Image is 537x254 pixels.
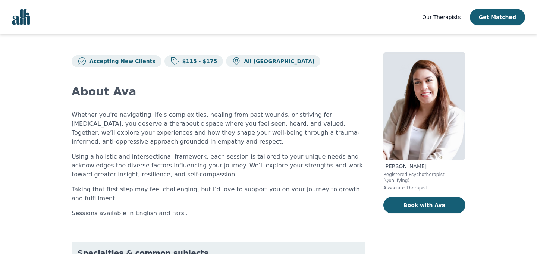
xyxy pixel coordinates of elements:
[383,185,465,191] p: Associate Therapist
[72,185,365,203] p: Taking that first step may feel challenging, but I’d love to support you on your journey to growt...
[72,209,365,218] p: Sessions available in English and Farsi.
[241,57,314,65] p: All [GEOGRAPHIC_DATA]
[422,13,461,22] a: Our Therapists
[383,172,465,184] p: Registered Psychotherapist (Qualifying)
[72,152,365,179] p: Using a holistic and intersectional framework, each session is tailored to your unique needs and ...
[87,57,156,65] p: Accepting New Clients
[179,57,217,65] p: $115 - $175
[12,9,30,25] img: alli logo
[422,14,461,20] span: Our Therapists
[72,85,365,98] h2: About Ava
[383,197,465,213] button: Book with Ava
[470,9,525,25] button: Get Matched
[72,110,365,146] p: Whether you're navigating life's complexities, healing from past wounds, or striving for [MEDICAL...
[383,163,465,170] p: [PERSON_NAME]
[383,52,465,160] img: Ava_Pouyandeh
